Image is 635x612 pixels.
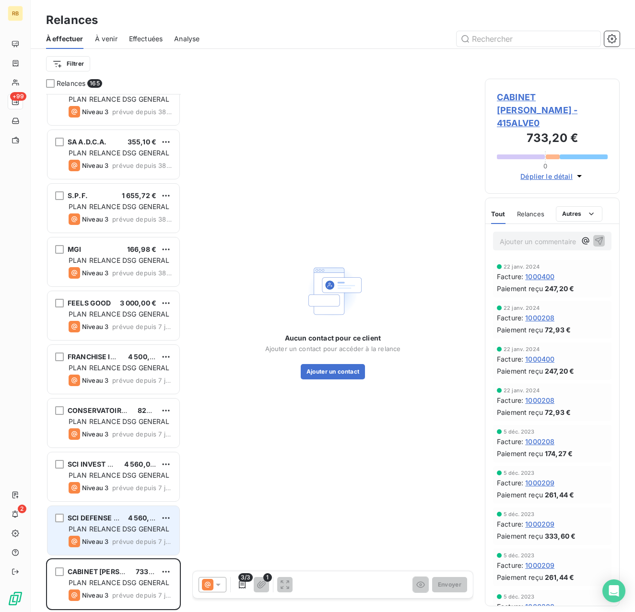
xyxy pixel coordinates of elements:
span: FRANCHISE INVEST. [68,353,136,361]
span: Facture : [497,271,523,282]
span: SA A.D.C.A. [68,138,107,146]
span: CABINET [PERSON_NAME] [68,567,157,576]
span: Niveau 3 [82,591,108,599]
span: 22 janv. 2024 [504,388,540,393]
span: Facture : [497,519,523,529]
span: 3 000,00 € [120,299,157,307]
input: Rechercher [457,31,600,47]
img: Logo LeanPay [8,591,23,606]
span: 0 [543,162,547,170]
span: Niveau 3 [82,377,108,384]
span: Paiement reçu [497,283,543,294]
span: 165 [87,79,102,88]
button: Déplier le détail [517,171,587,182]
span: Niveau 3 [82,215,108,223]
span: prévue depuis 7 jours [112,377,172,384]
span: Niveau 3 [82,484,108,492]
span: 1000208 [525,395,554,405]
span: Paiement reçu [497,325,543,335]
span: prévue depuis 7 jours [112,538,172,545]
span: Effectuées [129,34,163,44]
span: Paiement reçu [497,448,543,459]
span: 1000208 [525,601,554,612]
span: 22 janv. 2024 [504,264,540,270]
span: 4 500,00 € [128,353,165,361]
span: FEELS GOOD [68,299,111,307]
span: PLAN RELANCE DSG GENERAL [69,310,170,318]
span: CABINET [PERSON_NAME] - 415ALVE0 [497,91,608,129]
span: PLAN RELANCE DSG GENERAL [69,578,170,587]
span: Facture : [497,436,523,447]
span: 1000400 [525,271,554,282]
span: 355,10 € [128,138,156,146]
span: 1000208 [525,313,554,323]
span: prévue depuis 7 jours [112,323,172,330]
span: prévue depuis 7 jours [112,430,172,438]
span: 22 janv. 2024 [504,305,540,311]
span: prévue depuis 38 jours [112,162,172,169]
span: 3/3 [238,573,253,582]
span: Paiement reçu [497,407,543,417]
div: RB [8,6,23,21]
span: prévue depuis 38 jours [112,108,172,116]
span: 1000208 [525,436,554,447]
span: Facture : [497,478,523,488]
span: SCI DEFENSE 8 WSE [68,514,136,522]
span: Facture : [497,395,523,405]
span: 1000209 [525,519,554,529]
span: PLAN RELANCE DSG GENERAL [69,417,170,425]
span: MGI [68,245,81,253]
span: Paiement reçu [497,572,543,582]
span: 5 déc. 2023 [504,553,535,558]
span: 333,60 € [545,531,576,541]
span: 5 déc. 2023 [504,429,535,435]
span: prévue depuis 7 jours [112,591,172,599]
span: Aucun contact pour ce client [285,333,381,343]
span: 174,27 € [545,448,573,459]
span: Niveau 3 [82,162,108,169]
h3: 733,20 € [497,129,608,149]
span: 829,20 € [138,406,168,414]
span: 4 560,00 € [124,460,161,468]
span: Paiement reçu [497,531,543,541]
span: Niveau 3 [82,538,108,545]
span: +99 [10,92,26,101]
span: 733,20 € [136,567,166,576]
button: Envoyer [432,577,467,592]
span: prévue depuis 38 jours [112,215,172,223]
span: 22 janv. 2024 [504,346,540,352]
span: 166,98 € [127,245,156,253]
button: Filtrer [46,56,90,71]
span: 1 [263,573,272,582]
span: PLAN RELANCE DSG GENERAL [69,256,170,264]
span: 5 déc. 2023 [504,511,535,517]
span: Paiement reçu [497,490,543,500]
button: Ajouter un contact [301,364,365,379]
span: PLAN RELANCE DSG GENERAL [69,364,170,372]
span: À venir [95,34,118,44]
span: Ajouter un contact pour accéder à la relance [265,345,401,353]
span: Paiement reçu [497,366,543,376]
span: À effectuer [46,34,83,44]
span: Tout [491,210,506,218]
span: SCI INVEST WSE [68,460,123,468]
span: 1000209 [525,560,554,570]
span: Facture : [497,354,523,364]
span: 247,20 € [545,366,574,376]
span: 72,93 € [545,325,571,335]
span: 261,44 € [545,572,574,582]
span: Déplier le détail [520,171,573,181]
span: Relances [57,79,85,88]
div: Open Intercom Messenger [602,579,625,602]
span: 1000209 [525,478,554,488]
span: PLAN RELANCE DSG GENERAL [69,471,170,479]
span: PLAN RELANCE DSG GENERAL [69,202,170,211]
span: 261,44 € [545,490,574,500]
span: Facture : [497,601,523,612]
span: 5 déc. 2023 [504,594,535,600]
span: 5 déc. 2023 [504,470,535,476]
span: Analyse [174,34,200,44]
span: S.P.F. [68,191,88,200]
span: PLAN RELANCE DSG GENERAL [69,525,170,533]
span: 1 655,72 € [122,191,157,200]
